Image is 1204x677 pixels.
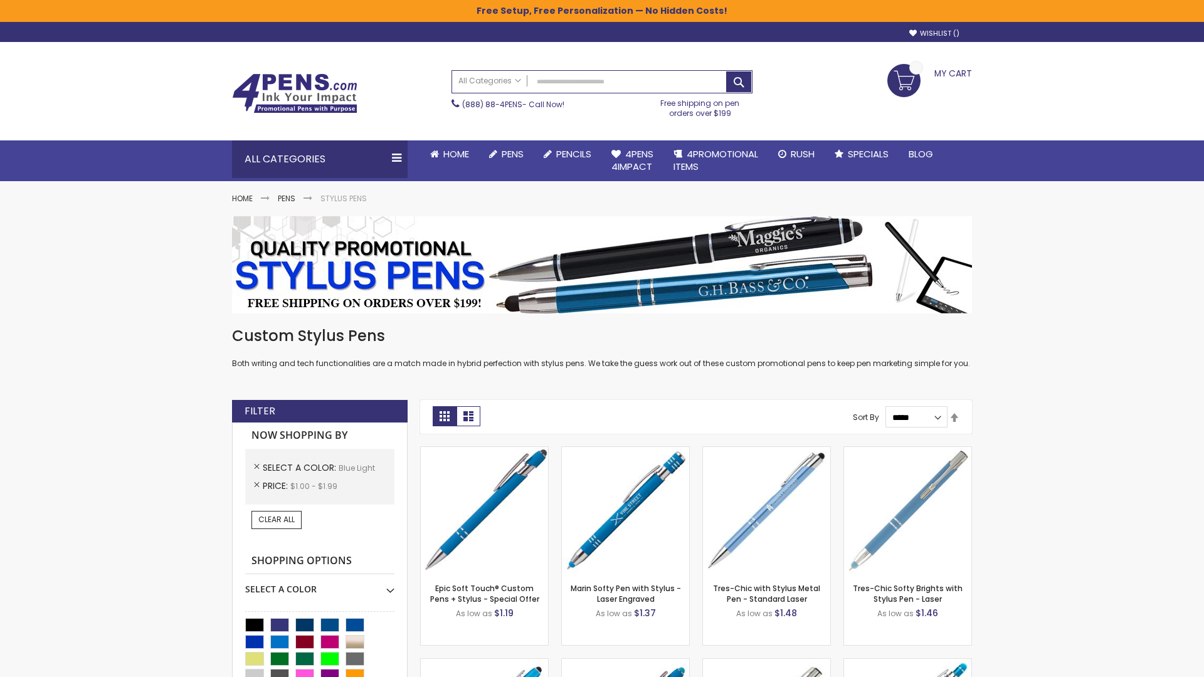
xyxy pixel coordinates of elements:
div: Free shipping on pen orders over $199 [648,93,753,118]
span: Price [263,480,290,492]
a: Pencils [534,140,601,168]
strong: Shopping Options [245,548,394,575]
span: Specials [848,147,889,160]
a: All Categories [452,71,527,92]
a: (888) 88-4PENS [462,99,522,110]
a: Ellipse Softy Brights with Stylus Pen - Laser-Blue - Light [562,658,689,669]
a: Tres-Chic Softy Brights with Stylus Pen - Laser-Blue - Light [844,446,971,457]
a: Home [420,140,479,168]
div: Select A Color [245,574,394,596]
span: $1.48 [774,607,797,619]
span: Clear All [258,514,295,525]
div: All Categories [232,140,408,178]
a: Epic Soft Touch® Custom Pens + Stylus - Special Offer [430,583,539,604]
img: Tres-Chic Softy Brights with Stylus Pen - Laser-Blue - Light [844,447,971,574]
strong: Stylus Pens [320,193,367,204]
img: Stylus Pens [232,216,972,313]
img: 4Pens Custom Pens and Promotional Products [232,73,357,113]
strong: Filter [245,404,275,418]
a: 4P-MS8B-Blue - Light [421,446,548,457]
span: 4PROMOTIONAL ITEMS [673,147,758,173]
a: Phoenix Softy Brights with Stylus Pen - Laser-Blue - Light [844,658,971,669]
img: 4P-MS8B-Blue - Light [421,447,548,574]
span: $1.37 [634,607,656,619]
a: Tres-Chic Touch Pen - Standard Laser-Blue - Light [703,658,830,669]
a: 4PROMOTIONALITEMS [663,140,768,181]
span: Pens [502,147,524,160]
a: Specials [825,140,899,168]
a: Tres-Chic Softy Brights with Stylus Pen - Laser [853,583,963,604]
span: - Call Now! [462,99,564,110]
span: Blue Light [339,463,375,473]
span: Home [443,147,469,160]
div: Both writing and tech functionalities are a match made in hybrid perfection with stylus pens. We ... [232,326,972,369]
a: 4Pens4impact [601,140,663,181]
label: Sort By [853,412,879,422]
span: $1.46 [916,607,938,619]
a: Wishlist [909,29,959,38]
a: Rush [768,140,825,168]
h1: Custom Stylus Pens [232,326,972,346]
a: Ellipse Stylus Pen - Standard Laser-Blue - Light [421,658,548,669]
a: Marin Softy Pen with Stylus - Laser Engraved-Blue - Light [562,446,689,457]
span: 4Pens 4impact [611,147,653,173]
span: All Categories [458,76,521,86]
strong: Now Shopping by [245,422,394,449]
a: Home [232,193,253,204]
img: Marin Softy Pen with Stylus - Laser Engraved-Blue - Light [562,447,689,574]
a: Pens [278,193,295,204]
span: Select A Color [263,461,339,474]
span: As low as [736,608,773,619]
span: Rush [791,147,815,160]
strong: Grid [433,406,457,426]
span: As low as [596,608,632,619]
a: Pens [479,140,534,168]
a: Tres-Chic with Stylus Metal Pen - Standard Laser-Blue - Light [703,446,830,457]
span: As low as [877,608,914,619]
span: $1.19 [494,607,514,619]
a: Blog [899,140,943,168]
span: Pencils [556,147,591,160]
span: As low as [456,608,492,619]
img: Tres-Chic with Stylus Metal Pen - Standard Laser-Blue - Light [703,447,830,574]
a: Marin Softy Pen with Stylus - Laser Engraved [571,583,681,604]
span: Blog [909,147,933,160]
a: Clear All [251,511,302,528]
span: $1.00 - $1.99 [290,481,337,491]
a: Tres-Chic with Stylus Metal Pen - Standard Laser [713,583,820,604]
